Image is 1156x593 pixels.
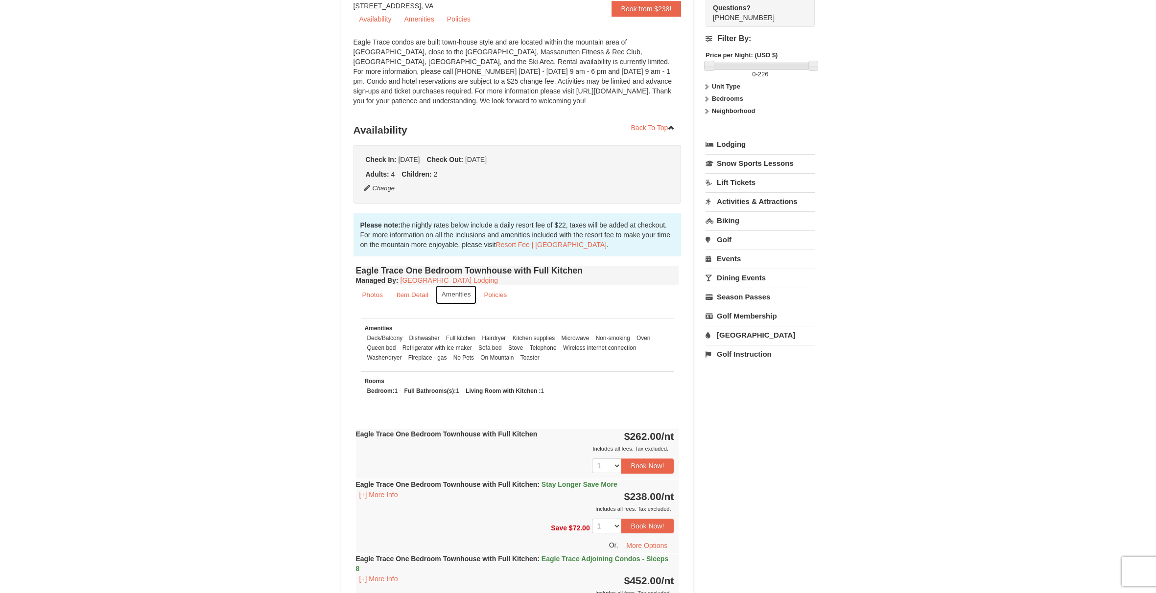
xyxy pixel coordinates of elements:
[479,333,508,343] li: Hairdryer
[706,230,815,249] a: Golf
[713,4,751,12] strong: Questions?
[365,378,384,385] small: Rooms
[365,325,393,332] small: Amenities
[354,37,682,115] div: Eagle Trace condos are built town-house style and are located within the mountain area of [GEOGRA...
[634,333,653,343] li: Oven
[356,430,538,438] strong: Eagle Trace One Bedroom Townhouse with Full Kitchen
[612,1,682,17] a: Book from $238!
[398,12,440,26] a: Amenities
[451,353,476,363] li: No Pets
[356,489,401,500] button: [+] More Info
[365,343,399,353] li: Queen bed
[478,353,516,363] li: On Mountain
[569,524,590,531] span: $72.00
[365,386,401,396] li: 1
[441,12,476,26] a: Policies
[624,431,674,442] strong: $262.00
[356,266,679,275] h4: Eagle Trace One Bedroom Townhouse with Full Kitchen
[398,156,420,163] span: [DATE]
[365,353,404,363] li: Washer/dryer
[758,70,769,78] span: 226
[706,136,815,153] a: Lodging
[465,156,487,163] span: [DATE]
[476,343,504,353] li: Sofa bed
[426,156,463,163] strong: Check Out:
[366,156,397,163] strong: Check In:
[356,573,401,584] button: [+] More Info
[356,285,389,304] a: Photos
[356,480,617,488] strong: Eagle Trace One Bedroom Townhouse with Full Kitchen
[406,353,449,363] li: Fireplace - gas
[621,519,674,533] button: Book Now!
[713,3,797,22] span: [PHONE_NUMBER]
[362,291,383,298] small: Photos
[624,575,661,586] span: $452.00
[510,333,558,343] li: Kitchen supplies
[356,555,669,572] span: Eagle Trace Adjoining Condos - Sleeps 8
[706,173,815,191] a: Lift Tickets
[404,388,456,394] strong: Full Bathrooms(s):
[463,386,546,396] li: 1
[356,555,669,572] strong: Eagle Trace One Bedroom Townhouse with Full Kitchen
[466,388,541,394] strong: Living Room with Kitchen :
[401,276,498,284] a: [GEOGRAPHIC_DATA] Lodging
[407,333,442,343] li: Dishwasher
[706,154,815,172] a: Snow Sports Lessons
[712,95,743,102] strong: Bedrooms
[356,444,674,454] div: Includes all fees. Tax excluded.
[401,170,431,178] strong: Children:
[365,333,405,343] li: Deck/Balcony
[625,120,682,135] a: Back To Top
[537,555,540,563] span: :
[661,575,674,586] span: /nt
[706,51,778,59] strong: Price per Night: (USD $)
[551,524,567,531] span: Save
[706,307,815,325] a: Golf Membership
[356,276,396,284] span: Managed By
[620,538,674,553] button: More Options
[706,211,815,229] a: Biking
[477,285,513,304] a: Policies
[752,70,755,78] span: 0
[354,213,682,256] div: the nightly rates below include a daily resort fee of $22, taxes will be added at checkout. For m...
[527,343,559,353] li: Telephone
[442,291,471,298] small: Amenities
[390,285,435,304] a: Item Detail
[518,353,542,363] li: Toaster
[661,491,674,502] span: /nt
[624,491,661,502] span: $238.00
[356,276,399,284] strong: :
[367,388,395,394] strong: Bedroom:
[706,250,815,268] a: Events
[706,345,815,363] a: Golf Instruction
[354,12,398,26] a: Availability
[484,291,507,298] small: Policies
[621,458,674,473] button: Book Now!
[402,386,462,396] li: 1
[366,170,389,178] strong: Adults:
[444,333,478,343] li: Full kitchen
[354,120,682,140] h3: Availability
[397,291,428,298] small: Item Detail
[661,431,674,442] span: /nt
[712,107,755,114] strong: Neighborhood
[706,269,815,287] a: Dining Events
[436,285,477,304] a: Amenities
[506,343,525,353] li: Stove
[706,288,815,306] a: Season Passes
[356,504,674,514] div: Includes all fees. Tax excluded.
[712,83,740,90] strong: Unit Type
[706,326,815,344] a: [GEOGRAPHIC_DATA]
[593,333,633,343] li: Non-smoking
[706,34,815,43] h4: Filter By:
[559,333,592,343] li: Microwave
[537,480,540,488] span: :
[609,541,618,549] span: Or,
[496,241,607,249] a: Resort Fee | [GEOGRAPHIC_DATA]
[400,343,474,353] li: Refrigerator with ice maker
[434,170,438,178] span: 2
[360,221,401,229] strong: Please note:
[561,343,638,353] li: Wireless internet connection
[706,192,815,210] a: Activities & Attractions
[706,69,815,79] label: -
